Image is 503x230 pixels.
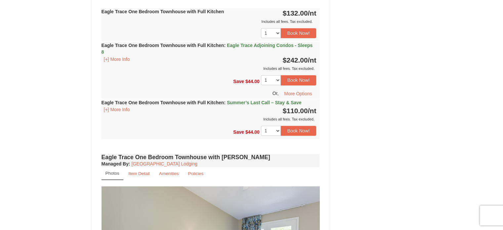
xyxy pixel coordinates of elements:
span: Save [233,79,244,84]
strong: Eagle Trace One Bedroom Townhouse with Full Kitchen [102,9,224,14]
span: $44.00 [245,129,260,134]
small: Item Detail [128,171,150,176]
span: Save [233,129,244,134]
small: Policies [188,171,203,176]
strong: Eagle Trace One Bedroom Townhouse with Full Kitchen [102,43,313,55]
div: Includes all fees. Tax excluded. [102,116,316,122]
span: Or, [272,90,279,96]
span: $110.00 [283,107,308,115]
a: Amenities [155,167,183,180]
strong: $132.00 [283,9,316,17]
button: Book Now! [281,28,316,38]
small: Amenities [159,171,179,176]
button: [+] More Info [102,106,132,113]
span: /nt [308,56,316,64]
button: Book Now! [281,126,316,136]
div: Includes all fees. Tax excluded. [102,65,316,72]
button: [+] More Info [102,56,132,63]
div: Includes all fees. Tax excluded. [102,18,316,25]
a: Photos [102,167,123,180]
small: Photos [105,171,119,176]
a: [GEOGRAPHIC_DATA] Lodging [132,161,197,166]
span: /nt [308,9,316,17]
button: Book Now! [281,75,316,85]
span: : [224,43,226,48]
span: $242.00 [283,56,308,64]
span: Summer’s Last Call – Stay & Save [227,100,302,105]
span: $44.00 [245,79,260,84]
a: Item Detail [124,167,154,180]
strong: : [102,161,130,166]
h4: Eagle Trace One Bedroom Townhouse with [PERSON_NAME] [102,154,320,161]
span: : [224,100,226,105]
span: /nt [308,107,316,115]
span: Managed By [102,161,129,166]
strong: Eagle Trace One Bedroom Townhouse with Full Kitchen [102,100,302,105]
a: Policies [184,167,208,180]
button: More Options [280,89,316,99]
